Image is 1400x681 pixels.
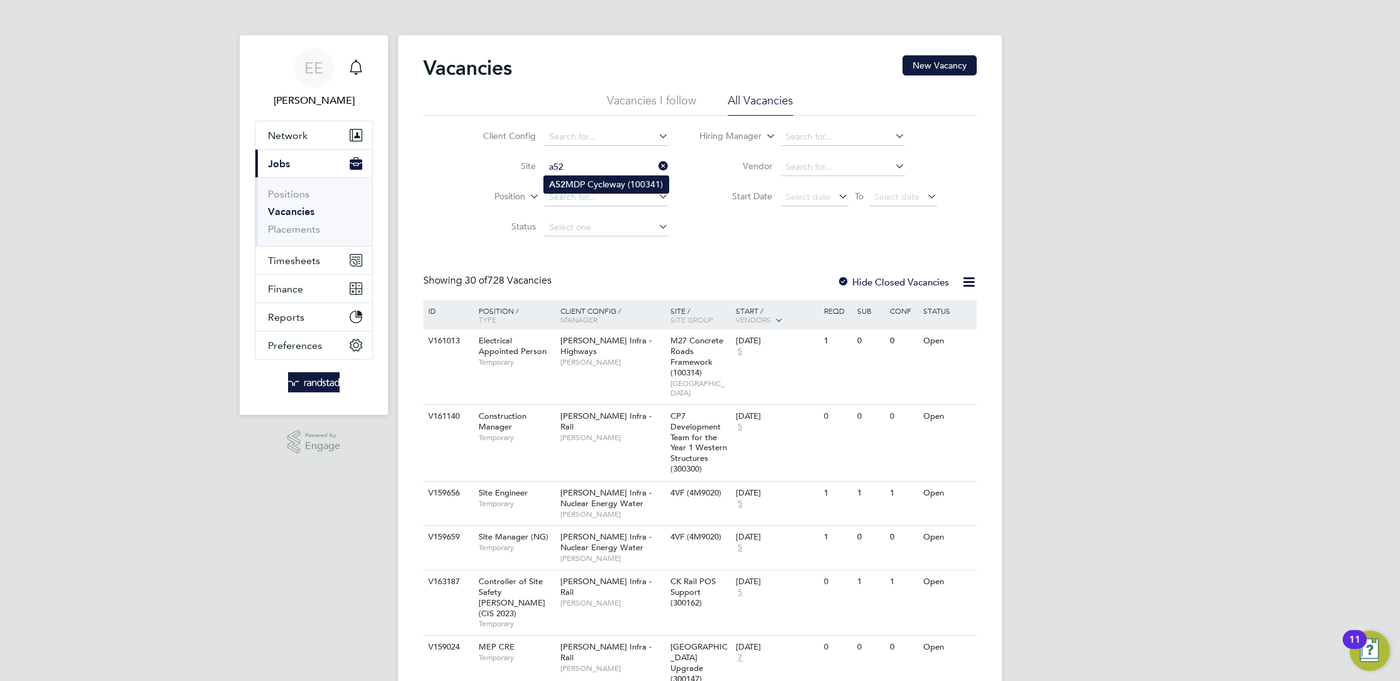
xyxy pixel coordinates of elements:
span: EE [304,60,323,76]
li: All Vacancies [728,93,793,116]
div: 1 [887,482,919,505]
div: ID [425,300,469,321]
div: 1 [821,482,853,505]
div: Open [920,329,975,353]
div: Open [920,636,975,659]
div: [DATE] [736,411,818,422]
div: [DATE] [736,488,818,499]
span: Select date [786,191,831,202]
div: 0 [821,570,853,594]
label: Client Config [464,130,536,141]
div: Position / [469,300,557,330]
span: Network [268,130,308,141]
div: 1 [821,526,853,549]
div: 0 [887,329,919,353]
button: Reports [255,303,372,331]
div: 0 [821,636,853,659]
label: Hiring Manager [689,130,762,143]
span: 728 Vacancies [465,274,552,287]
span: [PERSON_NAME] [560,663,664,673]
span: [GEOGRAPHIC_DATA] [670,379,730,398]
button: Finance [255,275,372,302]
h2: Vacancies [423,55,512,80]
span: Site Engineer [479,487,528,498]
span: 5 [736,422,744,433]
div: 0 [854,329,887,353]
div: Open [920,405,975,428]
span: [PERSON_NAME] Infra - Rail [560,641,652,663]
span: Preferences [268,340,322,352]
span: Temporary [479,357,554,367]
span: [PERSON_NAME] [560,357,664,367]
img: randstad-logo-retina.png [288,372,340,392]
li: MDP Cycleway (100341) [544,176,669,193]
div: 1 [854,482,887,505]
span: Select date [874,191,919,202]
label: Vendor [700,160,772,172]
div: [DATE] [736,532,818,543]
span: Electrical Appointed Person [479,335,547,357]
span: Elliott Ebanks [255,93,373,108]
input: Select one [545,219,669,236]
div: Open [920,482,975,505]
div: Showing [423,274,554,287]
span: [PERSON_NAME] Infra - Nuclear Energy Water [560,531,652,553]
button: New Vacancy [903,55,977,75]
div: 0 [887,636,919,659]
div: 1 [887,570,919,594]
label: Start Date [700,191,772,202]
span: CK Rail POS Support (300162) [670,576,716,608]
span: [PERSON_NAME] [560,509,664,519]
span: MEP CRE [479,641,514,652]
span: 4VF (4M9020) [670,487,721,498]
span: Site Manager (NG) [479,531,548,542]
a: Powered byEngage [287,430,341,454]
span: [PERSON_NAME] [560,433,664,443]
div: Start / [733,300,821,331]
b: A52 [549,179,565,190]
div: V161013 [425,329,469,353]
span: 4VF (4M9020) [670,531,721,542]
button: Preferences [255,331,372,359]
span: To [851,188,867,204]
div: Jobs [255,177,372,246]
div: Client Config / [557,300,667,330]
div: 0 [887,405,919,428]
span: Temporary [479,433,554,443]
div: 1 [821,329,853,353]
span: [PERSON_NAME] Infra - Nuclear Energy Water [560,487,652,509]
span: Temporary [479,653,554,663]
div: Status [920,300,975,321]
span: Manager [560,314,597,324]
div: V159659 [425,526,469,549]
span: 5 [736,499,744,509]
span: Jobs [268,158,290,170]
div: 0 [887,526,919,549]
a: Placements [268,223,320,235]
div: 1 [854,570,887,594]
span: 5 [736,543,744,553]
span: Controller of Site Safety [PERSON_NAME] (CIS 2023) [479,576,545,619]
a: Go to home page [255,372,373,392]
input: Search for... [781,128,905,146]
span: Site Group [670,314,713,324]
div: Open [920,526,975,549]
span: [PERSON_NAME] [560,598,664,608]
span: [PERSON_NAME] Infra - Rail [560,411,652,432]
a: EE[PERSON_NAME] [255,48,373,108]
input: Search for... [545,128,669,146]
li: Vacancies I follow [607,93,696,116]
span: 30 of [465,274,487,287]
span: 5 [736,587,744,598]
div: Site / [667,300,733,330]
div: Sub [854,300,887,321]
span: 7 [736,653,744,663]
div: [DATE] [736,577,818,587]
button: Network [255,121,372,149]
div: V159024 [425,636,469,659]
span: Vendors [736,314,771,324]
button: Jobs [255,150,372,177]
span: Type [479,314,496,324]
nav: Main navigation [240,35,388,415]
input: Search for... [545,189,669,206]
